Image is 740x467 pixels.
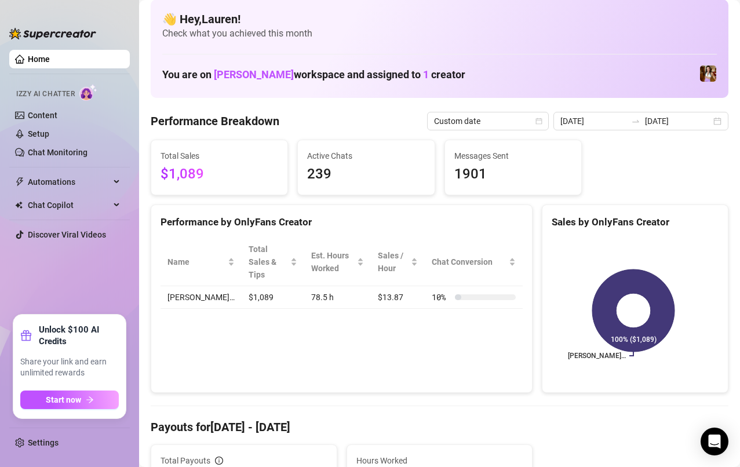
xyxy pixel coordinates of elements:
[161,149,278,162] span: Total Sales
[425,238,523,286] th: Chat Conversion
[20,356,119,379] span: Share your link and earn unlimited rewards
[151,113,279,129] h4: Performance Breakdown
[79,84,97,101] img: AI Chatter
[86,396,94,404] span: arrow-right
[307,149,425,162] span: Active Chats
[535,118,542,125] span: calendar
[454,149,572,162] span: Messages Sent
[161,163,278,185] span: $1,089
[167,256,225,268] span: Name
[701,428,728,455] div: Open Intercom Messenger
[304,286,371,309] td: 78.5 h
[28,230,106,239] a: Discover Viral Videos
[161,214,523,230] div: Performance by OnlyFans Creator
[9,28,96,39] img: logo-BBDzfeDw.svg
[214,68,294,81] span: [PERSON_NAME]
[432,256,506,268] span: Chat Conversion
[15,201,23,209] img: Chat Copilot
[28,438,59,447] a: Settings
[645,115,711,127] input: End date
[700,65,716,82] img: Elena
[552,214,719,230] div: Sales by OnlyFans Creator
[242,286,304,309] td: $1,089
[432,291,450,304] span: 10 %
[560,115,626,127] input: Start date
[631,116,640,126] span: to
[215,457,223,465] span: info-circle
[242,238,304,286] th: Total Sales & Tips
[307,163,425,185] span: 239
[631,116,640,126] span: swap-right
[454,163,572,185] span: 1901
[28,173,110,191] span: Automations
[28,196,110,214] span: Chat Copilot
[151,419,728,435] h4: Payouts for [DATE] - [DATE]
[16,89,75,100] span: Izzy AI Chatter
[162,11,717,27] h4: 👋 Hey, Lauren !
[28,129,49,138] a: Setup
[371,238,425,286] th: Sales / Hour
[378,249,409,275] span: Sales / Hour
[28,54,50,64] a: Home
[15,177,24,187] span: thunderbolt
[161,454,210,467] span: Total Payouts
[28,111,57,120] a: Content
[46,395,81,404] span: Start now
[162,27,717,40] span: Check what you achieved this month
[28,148,88,157] a: Chat Monitoring
[161,238,242,286] th: Name
[371,286,425,309] td: $13.87
[568,352,626,360] text: [PERSON_NAME]…
[356,454,523,467] span: Hours Worked
[162,68,465,81] h1: You are on workspace and assigned to creator
[434,112,542,130] span: Custom date
[20,330,32,341] span: gift
[249,243,288,281] span: Total Sales & Tips
[161,286,242,309] td: [PERSON_NAME]…
[423,68,429,81] span: 1
[39,324,119,347] strong: Unlock $100 AI Credits
[311,249,355,275] div: Est. Hours Worked
[20,391,119,409] button: Start nowarrow-right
